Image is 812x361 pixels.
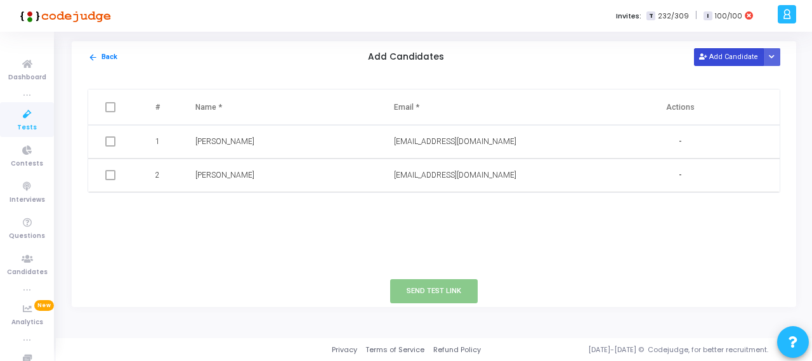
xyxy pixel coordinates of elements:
[155,169,160,181] span: 2
[88,53,98,62] mat-icon: arrow_back
[135,89,182,125] th: #
[390,279,478,303] button: Send Test Link
[34,300,54,311] span: New
[646,11,655,21] span: T
[394,171,516,180] span: [EMAIL_ADDRESS][DOMAIN_NAME]
[704,11,712,21] span: I
[368,52,444,63] h5: Add Candidates
[183,89,382,125] th: Name *
[679,170,681,181] span: -
[195,137,254,146] span: [PERSON_NAME]
[763,48,781,65] div: Button group with nested dropdown
[433,345,481,355] a: Refund Policy
[10,195,45,206] span: Interviews
[365,345,424,355] a: Terms of Service
[658,11,689,22] span: 232/309
[695,9,697,22] span: |
[715,11,742,22] span: 100/100
[155,136,160,147] span: 1
[11,317,43,328] span: Analytics
[580,89,780,125] th: Actions
[694,48,764,65] button: Add Candidate
[88,51,118,63] button: Back
[381,89,580,125] th: Email *
[195,171,254,180] span: [PERSON_NAME]
[9,231,45,242] span: Questions
[332,345,357,355] a: Privacy
[394,137,516,146] span: [EMAIL_ADDRESS][DOMAIN_NAME]
[16,3,111,29] img: logo
[481,345,796,355] div: [DATE]-[DATE] © Codejudge, for better recruitment.
[679,136,681,147] span: -
[616,11,641,22] label: Invites:
[17,122,37,133] span: Tests
[11,159,43,169] span: Contests
[8,72,46,83] span: Dashboard
[7,267,48,278] span: Candidates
